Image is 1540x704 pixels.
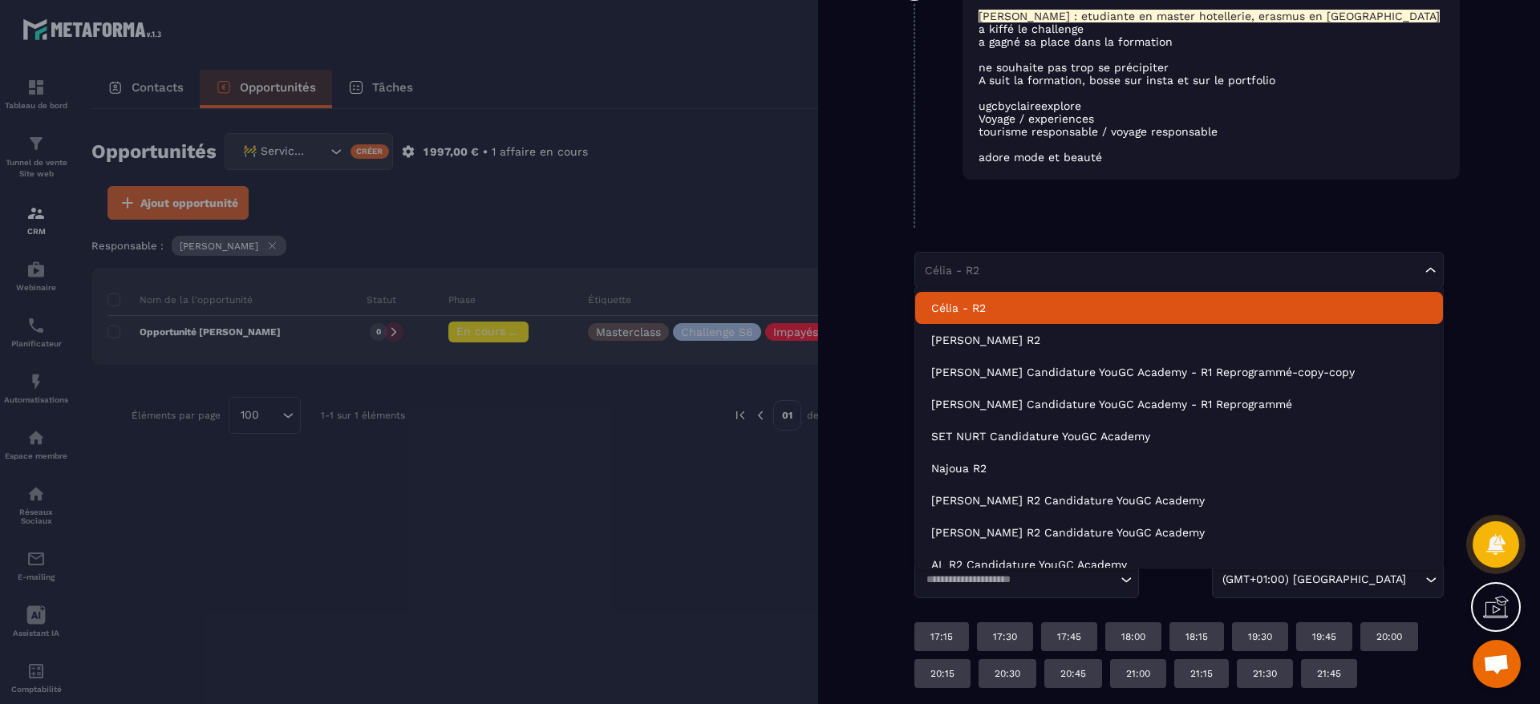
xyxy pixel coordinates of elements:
[1409,571,1421,589] input: Search for option
[979,74,1444,87] p: A suit la formation, bosse sur insta et sur le portfolio
[914,252,1444,289] div: Search for option
[931,396,1427,412] p: Mélissa Candidature YouGC Academy - R1 Reprogrammé
[931,364,1427,380] p: Célia Candidature YouGC Academy - R1 Reprogrammé-copy-copy
[1190,667,1213,680] p: 21:15
[979,125,1444,138] p: tourisme responsable / voyage responsable
[914,561,1139,598] div: Search for option
[931,524,1427,540] p: Chloé R2 Candidature YouGC Academy
[1312,630,1336,643] p: 19:45
[1317,667,1341,680] p: 21:45
[1126,667,1150,680] p: 21:00
[931,460,1427,476] p: Najoua R2
[1185,630,1208,643] p: 18:15
[979,22,1444,35] p: a kiffé le challenge
[931,332,1427,348] p: Mélissa R2
[979,112,1444,125] p: Voyage / experiences
[995,667,1020,680] p: 20:30
[979,61,1444,74] p: ne souhaite pas trop se précipiter
[1060,667,1086,680] p: 20:45
[993,630,1017,643] p: 17:30
[1121,630,1145,643] p: 18:00
[1253,667,1277,680] p: 21:30
[979,35,1444,48] p: a gagné sa place dans la formation
[1212,561,1444,598] div: Search for option
[931,428,1427,444] p: SET NURT Candidature YouGC Academy
[931,492,1427,508] p: Margot R2 Candidature YouGC Academy
[979,10,1440,22] span: [PERSON_NAME] : etudiante en master hotellerie, erasmus en [GEOGRAPHIC_DATA]
[1218,571,1409,589] span: (GMT+01:00) [GEOGRAPHIC_DATA]
[921,262,1421,278] input: Search for option
[930,667,954,680] p: 20:15
[931,556,1427,573] p: AL R2 Candidature YouGC Academy
[931,300,1427,316] p: Célia - R2
[930,630,953,643] p: 17:15
[1473,640,1521,688] div: Ouvrir le chat
[1248,630,1272,643] p: 19:30
[921,572,1116,588] input: Search for option
[1057,630,1081,643] p: 17:45
[979,151,1444,164] p: adore mode et beauté
[979,99,1444,112] p: ugcbyclaireexplore
[1376,630,1402,643] p: 20:00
